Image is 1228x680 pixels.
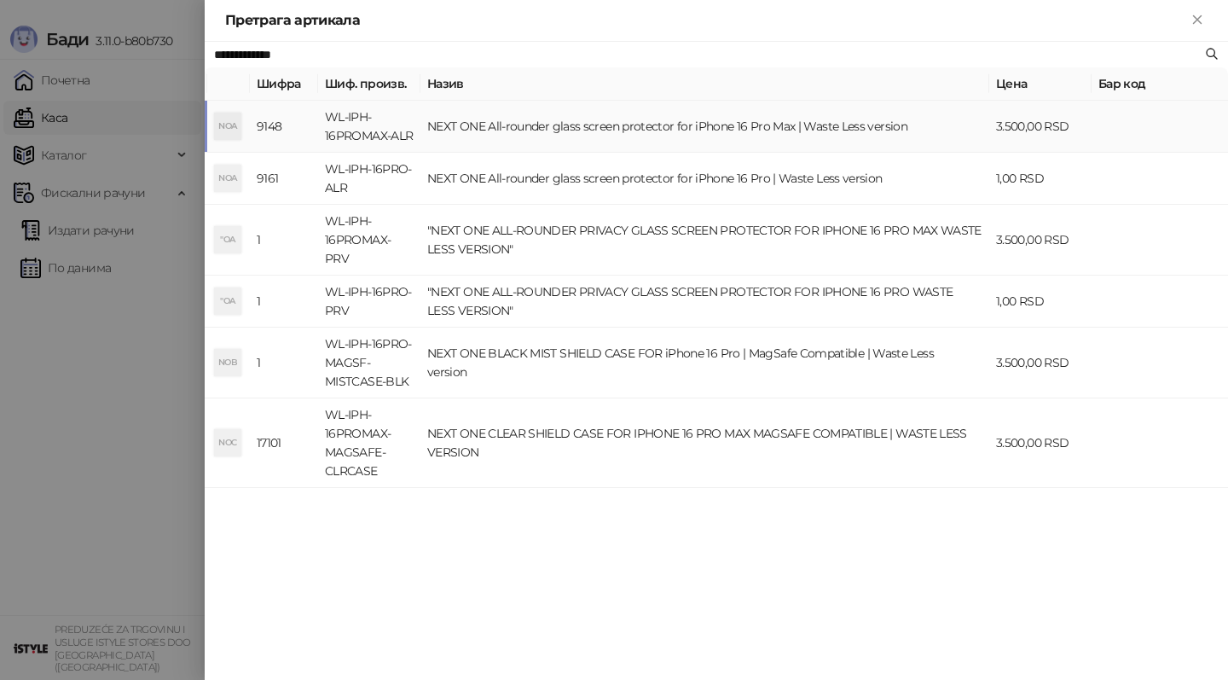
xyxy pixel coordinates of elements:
[318,398,420,488] td: WL-IPH-16PROMAX-MAGSAFE-CLRCASE
[318,205,420,276] td: WL-IPH-16PROMAX-PRV
[318,101,420,153] td: WL-IPH-16PROMAX-ALR
[214,288,241,315] div: "OA
[250,67,318,101] th: Шифра
[250,101,318,153] td: 9148
[420,276,989,328] td: "NEXT ONE ALL-ROUNDER PRIVACY GLASS SCREEN PROTECTOR FOR IPHONE 16 PRO WASTE LESS VERSION"
[420,398,989,488] td: NEXT ONE CLEAR SHIELD CASE FOR IPHONE 16 PRO MAX MAGSAFE COMPATIBLE | WASTE LESS VERSION
[1092,67,1228,101] th: Бар код
[420,205,989,276] td: "NEXT ONE ALL-ROUNDER PRIVACY GLASS SCREEN PROTECTOR FOR IPHONE 16 PRO MAX WASTE LESS VERSION"
[989,153,1092,205] td: 1,00 RSD
[214,113,241,140] div: NOA
[214,226,241,253] div: "OA
[318,276,420,328] td: WL-IPH-16PRO-PRV
[989,205,1092,276] td: 3.500,00 RSD
[214,429,241,456] div: NOC
[318,328,420,398] td: WL-IPH-16PRO-MAGSF-MISTCASE-BLK
[318,153,420,205] td: WL-IPH-16PRO- ALR
[225,10,1187,31] div: Претрага артикала
[989,398,1092,488] td: 3.500,00 RSD
[420,67,989,101] th: Назив
[250,276,318,328] td: 1
[214,349,241,376] div: NOB
[420,153,989,205] td: NEXT ONE All-rounder glass screen protector for iPhone 16 Pro | Waste Less version
[318,67,420,101] th: Шиф. произв.
[214,165,241,192] div: NOA
[989,101,1092,153] td: 3.500,00 RSD
[989,276,1092,328] td: 1,00 RSD
[989,67,1092,101] th: Цена
[250,205,318,276] td: 1
[250,153,318,205] td: 9161
[420,101,989,153] td: NEXT ONE All-rounder glass screen protector for iPhone 16 Pro Max | Waste Less version
[1187,10,1208,31] button: Close
[420,328,989,398] td: NEXT ONE BLACK MIST SHIELD CASE FOR iPhone 16 Pro | MagSafe Compatible | Waste Less version
[989,328,1092,398] td: 3.500,00 RSD
[250,328,318,398] td: 1
[250,398,318,488] td: 17101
